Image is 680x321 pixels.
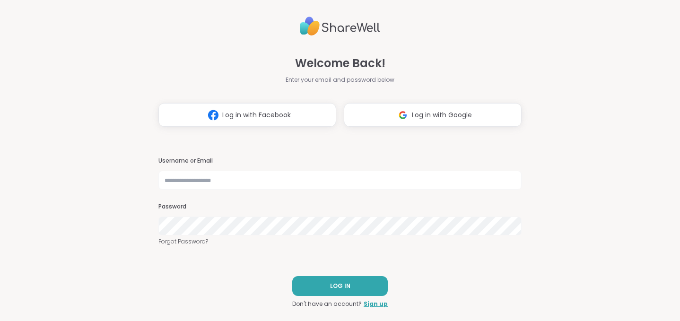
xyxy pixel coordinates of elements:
[344,103,522,127] button: Log in with Google
[158,103,336,127] button: Log in with Facebook
[158,203,522,211] h3: Password
[330,282,350,290] span: LOG IN
[286,76,394,84] span: Enter your email and password below
[364,300,388,308] a: Sign up
[158,157,522,165] h3: Username or Email
[158,237,522,246] a: Forgot Password?
[394,106,412,124] img: ShareWell Logomark
[412,110,472,120] span: Log in with Google
[222,110,291,120] span: Log in with Facebook
[204,106,222,124] img: ShareWell Logomark
[300,13,380,40] img: ShareWell Logo
[295,55,385,72] span: Welcome Back!
[292,300,362,308] span: Don't have an account?
[292,276,388,296] button: LOG IN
